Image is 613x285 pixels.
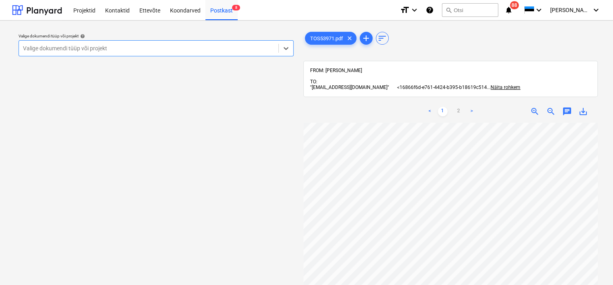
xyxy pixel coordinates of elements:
[510,1,519,9] span: 88
[361,33,371,43] span: add
[79,34,85,39] span: help
[546,107,556,116] span: zoom_out
[310,68,362,73] span: FROM: [PERSON_NAME]
[19,33,294,39] div: Valige dokumendi tüüp või projekt
[591,5,601,15] i: keyboard_arrow_down
[232,5,240,10] span: 8
[310,79,317,85] span: TO:
[305,35,348,41] span: TOS53971.pdf
[442,3,498,17] button: Otsi
[487,85,520,90] span: ...
[530,107,540,116] span: zoom_in
[377,33,387,43] span: sort
[345,33,354,43] span: clear
[305,32,356,45] div: TOS53971.pdf
[438,107,447,116] a: Page 1 is your current page
[454,107,464,116] a: Page 2
[578,107,588,116] span: save_alt
[562,107,572,116] span: chat
[410,5,419,15] i: keyboard_arrow_down
[426,5,434,15] i: Abikeskus
[505,5,513,15] i: notifications
[491,85,520,90] span: Näita rohkem
[550,7,590,13] span: [PERSON_NAME]
[425,107,435,116] a: Previous page
[467,107,476,116] a: Next page
[310,85,487,90] span: "[EMAIL_ADDRESS][DOMAIN_NAME]" <16866f6d-e761-4424-b395-b18619c514
[445,7,452,13] span: search
[534,5,544,15] i: keyboard_arrow_down
[400,5,410,15] i: format_size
